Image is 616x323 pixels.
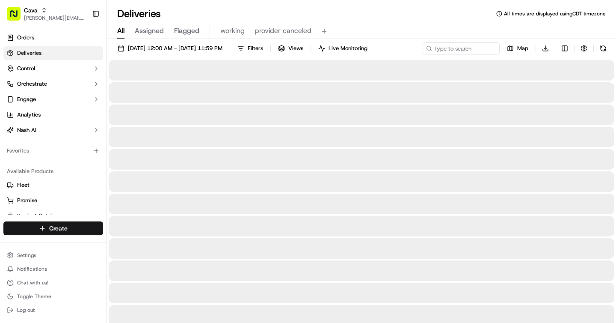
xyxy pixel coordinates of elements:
span: Notifications [17,266,47,272]
button: Cava [24,6,38,15]
button: Map [503,42,532,54]
button: [PERSON_NAME][EMAIL_ADDRESS][DOMAIN_NAME] [24,15,85,21]
button: Cava[PERSON_NAME][EMAIL_ADDRESS][DOMAIN_NAME] [3,3,89,24]
h1: Deliveries [117,7,161,21]
a: Analytics [3,108,103,122]
span: Map [517,45,528,52]
button: Settings [3,249,103,261]
span: All [117,26,124,36]
span: Settings [17,252,36,259]
button: Engage [3,93,103,106]
button: Live Monitoring [314,42,371,54]
a: Promise [7,197,100,204]
button: Product Catalog [3,209,103,223]
span: working [220,26,245,36]
span: Product Catalog [17,212,58,220]
span: All times are displayed using CDT timezone [504,10,606,17]
a: Fleet [7,181,100,189]
span: Filters [248,45,263,52]
span: Log out [17,307,35,314]
span: Flagged [174,26,199,36]
span: Engage [17,96,36,103]
a: Deliveries [3,46,103,60]
span: Assigned [135,26,164,36]
button: Toggle Theme [3,290,103,302]
span: Orchestrate [17,80,47,88]
span: Orders [17,34,34,42]
div: Available Products [3,164,103,178]
span: Control [17,65,35,72]
span: Nash AI [17,126,36,134]
button: Log out [3,304,103,316]
div: Favorites [3,144,103,158]
button: Create [3,221,103,235]
button: Control [3,62,103,75]
input: Type to search [423,42,500,54]
span: Fleet [17,181,30,189]
button: Refresh [597,42,609,54]
button: Chat with us! [3,277,103,289]
span: Chat with us! [17,279,48,286]
span: Analytics [17,111,41,119]
span: [DATE] 12:00 AM - [DATE] 11:59 PM [128,45,222,52]
button: Views [274,42,307,54]
span: Live Monitoring [329,45,367,52]
button: [DATE] 12:00 AM - [DATE] 11:59 PM [114,42,226,54]
span: Promise [17,197,37,204]
button: Nash AI [3,123,103,137]
button: Filters [234,42,267,54]
button: Promise [3,194,103,207]
button: Fleet [3,178,103,192]
button: Notifications [3,263,103,275]
button: Orchestrate [3,77,103,91]
span: Views [288,45,303,52]
a: Orders [3,31,103,45]
a: Product Catalog [7,212,100,220]
span: Toggle Theme [17,293,51,300]
span: Create [49,224,68,233]
span: Deliveries [17,49,41,57]
span: provider canceled [255,26,311,36]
